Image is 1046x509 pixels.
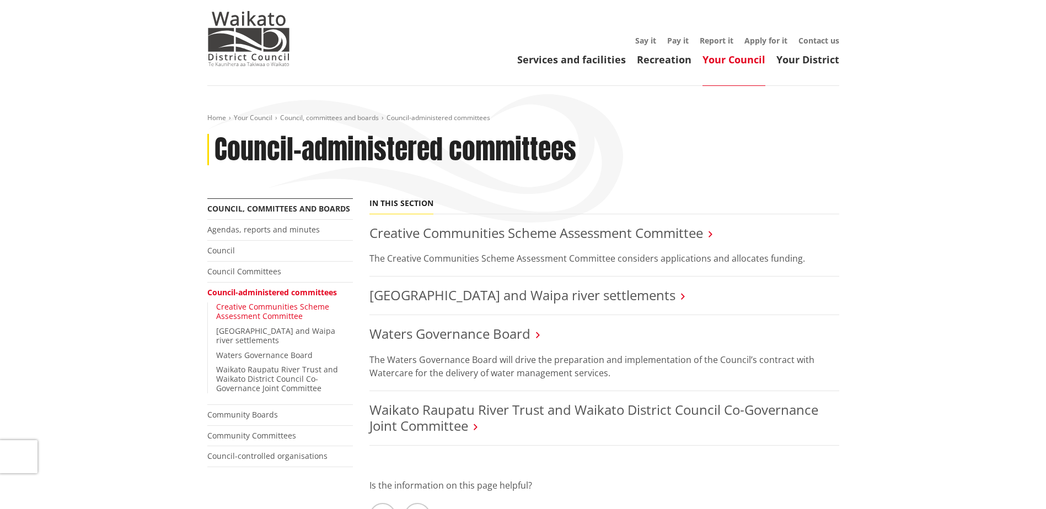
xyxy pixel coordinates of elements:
a: Your District [776,53,839,66]
a: Creative Communities Scheme Assessment Committee [369,224,703,242]
a: Council, committees and boards [280,113,379,122]
a: Your Council [702,53,765,66]
a: Agendas, reports and minutes [207,224,320,235]
img: Waikato District Council - Te Kaunihera aa Takiwaa o Waikato [207,11,290,66]
a: Your Council [234,113,272,122]
a: Say it [635,35,656,46]
a: Report it [700,35,733,46]
a: [GEOGRAPHIC_DATA] and Waipa river settlements [369,286,675,304]
span: Council-administered committees [387,113,490,122]
a: [GEOGRAPHIC_DATA] and Waipa river settlements [216,326,335,345]
a: Community Boards [207,409,278,420]
a: Council [207,245,235,256]
p: The Creative Communities Scheme Assessment Committee considers applications and allocates funding. [369,252,839,265]
p: The Waters Governance Board will drive the preparation and implementation of the Council’s contra... [369,353,839,380]
a: Council, committees and boards [207,203,350,214]
p: Is the information on this page helpful? [369,479,839,492]
h1: Council-administered committees [214,134,576,166]
a: Council-administered committees [207,287,337,297]
a: Waikato Raupatu River Trust and Waikato District Council Co-Governance Joint Committee [369,400,818,435]
a: Home [207,113,226,122]
a: Creative Communities Scheme Assessment Committee [216,301,329,321]
a: Apply for it [744,35,787,46]
a: Waikato Raupatu River Trust and Waikato District Council Co-Governance Joint Committee [216,364,338,393]
a: Council-controlled organisations [207,451,328,461]
a: Services and facilities [517,53,626,66]
a: Contact us [798,35,839,46]
a: Waters Governance Board [369,324,530,343]
a: Community Committees [207,430,296,441]
a: Pay it [667,35,689,46]
nav: breadcrumb [207,113,839,123]
a: Council Committees [207,266,281,277]
a: Recreation [637,53,691,66]
a: Waters Governance Board [216,350,313,360]
h5: In this section [369,199,433,208]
